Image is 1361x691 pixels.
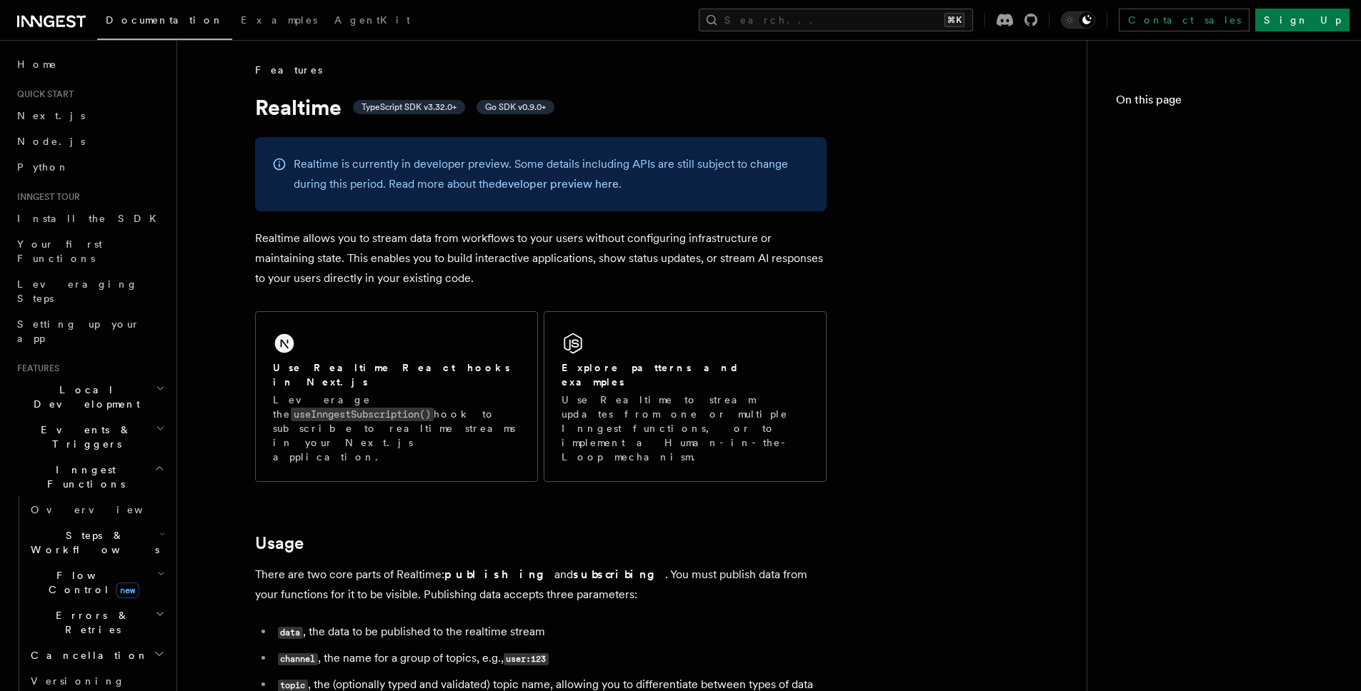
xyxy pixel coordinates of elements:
button: Flow Controlnew [25,563,168,602]
span: Cancellation [25,648,149,662]
kbd: ⌘K [944,13,964,27]
span: Examples [241,14,317,26]
button: Inngest Functions [11,457,168,497]
a: Python [11,154,168,180]
a: developer preview here [495,177,619,191]
button: Cancellation [25,642,168,668]
p: Realtime is currently in developer preview. Some details including APIs are still subject to chan... [294,154,809,194]
a: Overview [25,497,168,523]
code: data [278,627,303,639]
a: Install the SDK [11,206,168,231]
a: Contact sales [1119,9,1250,31]
span: Your first Functions [17,238,102,264]
a: Setting up your app [11,311,168,351]
p: Leverage the hook to subscribe to realtime streams in your Next.js application. [273,393,520,464]
code: user:123 [504,653,549,665]
a: Usage [255,533,304,553]
span: Steps & Workflows [25,528,159,557]
span: Go SDK v0.9.0+ [485,101,546,113]
span: Inngest Functions [11,463,154,491]
button: Search...⌘K [699,9,973,31]
button: Errors & Retries [25,602,168,642]
span: Leveraging Steps [17,278,138,304]
span: Features [11,363,59,374]
a: Documentation [97,4,232,40]
code: useInngestSubscription() [291,408,434,421]
span: Documentation [106,14,224,26]
span: Errors & Retries [25,608,155,637]
span: TypeScript SDK v3.32.0+ [362,101,457,113]
span: Node.js [17,136,85,147]
button: Toggle dark mode [1061,11,1095,29]
strong: subscribing [573,568,665,581]
strong: publishing [444,568,554,581]
span: Quick start [11,89,74,100]
code: channel [278,653,318,665]
a: Explore patterns and examplesUse Realtime to stream updates from one or multiple Inngest function... [544,311,827,482]
a: Examples [232,4,326,39]
span: Install the SDK [17,213,165,224]
a: AgentKit [326,4,419,39]
h2: Explore patterns and examples [562,360,809,389]
h2: Use Realtime React hooks in Next.js [273,360,520,389]
a: Next.js [11,103,168,128]
span: Home [17,57,57,71]
a: Home [11,51,168,77]
a: Sign Up [1255,9,1350,31]
span: Next.js [17,110,85,121]
h4: On this page [1116,91,1332,114]
span: AgentKit [334,14,410,26]
span: Python [17,161,69,173]
span: Versioning [31,675,125,687]
p: Use Realtime to stream updates from one or multiple Inngest functions, or to implement a Human-in... [562,393,809,464]
span: Setting up your app [17,318,140,344]
h1: Realtime [255,94,827,120]
a: Node.js [11,128,168,154]
span: Flow Control [25,568,157,597]
span: Overview [31,504,178,515]
span: Events & Triggers [11,423,156,451]
span: Features [255,63,322,77]
span: new [116,582,139,598]
a: Leveraging Steps [11,271,168,311]
button: Steps & Workflows [25,523,168,563]
span: Local Development [11,383,156,411]
p: Realtime allows you to stream data from workflows to your users without configuring infrastructur... [255,228,827,288]
a: Your first Functions [11,231,168,271]
li: , the name for a group of topics, e.g., [274,648,827,669]
button: Local Development [11,377,168,417]
span: Inngest tour [11,191,80,203]
a: Use Realtime React hooks in Next.jsLeverage theuseInngestSubscription()hook to subscribe to realt... [255,311,538,482]
p: There are two core parts of Realtime: and . You must publish data from your functions for it to b... [255,565,827,605]
button: Events & Triggers [11,417,168,457]
li: , the data to be published to the realtime stream [274,622,827,642]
